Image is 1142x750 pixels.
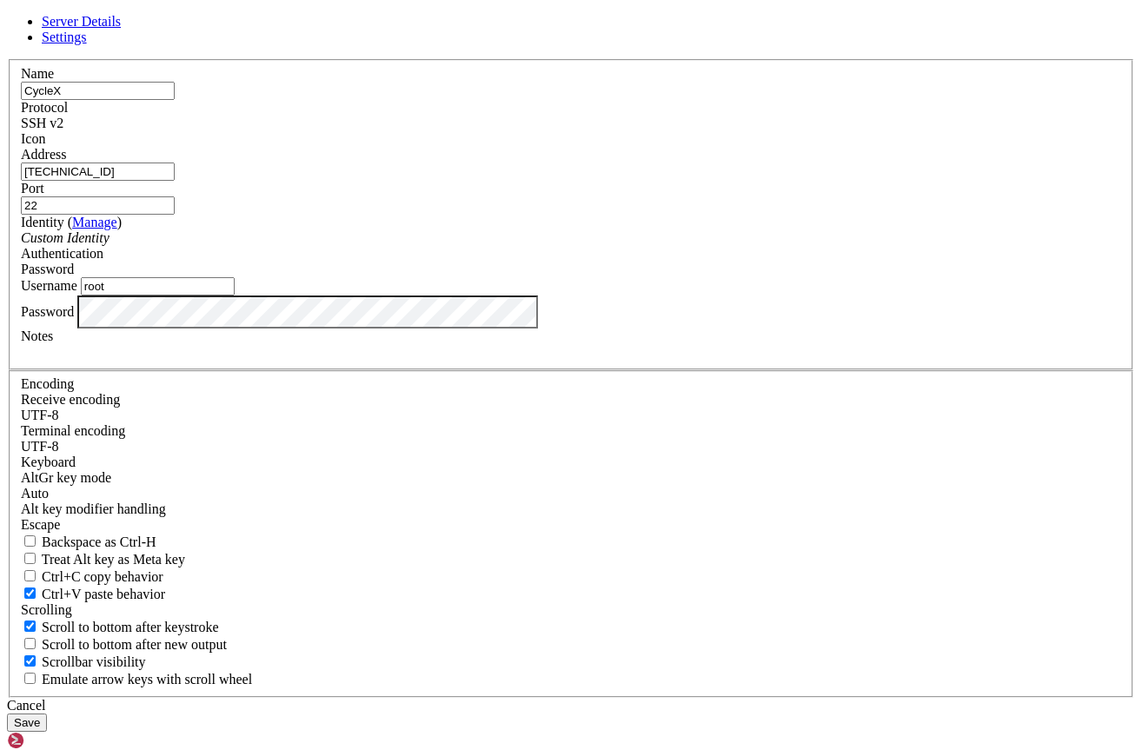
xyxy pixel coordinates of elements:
[21,163,175,181] input: Host Name or IP
[7,713,47,732] button: Save
[21,116,63,130] span: SSH v2
[21,587,165,601] label: Ctrl+V pastes if true, sends ^V to host if false. Ctrl+Shift+V sends ^V to host if true, pastes i...
[21,408,59,422] span: UTF-8
[21,392,120,407] label: Set the expected encoding for data received from the host. If the encodings do not match, visual ...
[24,638,36,649] input: Scroll to bottom after new output
[7,19,13,31] div: (0, 1)
[21,230,1121,246] div: Custom Identity
[21,455,76,469] label: Keyboard
[21,637,227,652] label: Scroll to bottom after new output.
[21,215,122,229] label: Identity
[81,277,235,295] input: Login Username
[42,620,219,634] span: Scroll to bottom after keystroke
[68,215,122,229] span: ( )
[21,423,125,438] label: The default terminal encoding. ISO-2022 enables character map translations (like graphics maps). ...
[24,553,36,564] input: Treat Alt key as Meta key
[21,569,163,584] label: Ctrl-C copies if true, send ^C to host if false. Ctrl-Shift-C sends ^C to host if true, copies if...
[21,303,74,318] label: Password
[21,230,110,245] i: Custom Identity
[42,552,185,567] span: Treat Alt key as Meta key
[21,278,77,293] label: Username
[24,621,36,632] input: Scroll to bottom after keystroke
[21,376,74,391] label: Encoding
[72,215,117,229] a: Manage
[21,262,74,276] span: Password
[24,673,36,684] input: Emulate arrow keys with scroll wheel
[21,246,103,261] label: Authentication
[21,82,175,100] input: Server Name
[7,7,914,19] x-row: Connecting [TECHNICAL_ID]...
[21,602,72,617] label: Scrolling
[42,587,165,601] span: Ctrl+V paste behavior
[42,30,87,44] a: Settings
[21,501,166,516] label: Controls how the Alt key is handled. Escape: Send an ESC prefix. 8-Bit: Add 128 to the typed char...
[21,196,175,215] input: Port Number
[21,147,66,162] label: Address
[7,732,107,749] img: Shellngn
[21,262,1121,277] div: Password
[24,655,36,667] input: Scrollbar visibility
[42,14,121,29] a: Server Details
[7,698,1135,713] div: Cancel
[42,672,252,687] span: Emulate arrow keys with scroll wheel
[21,486,1121,501] div: Auto
[21,100,68,115] label: Protocol
[24,587,36,599] input: Ctrl+V paste behavior
[21,439,1121,455] div: UTF-8
[21,181,44,196] label: Port
[21,116,1121,131] div: SSH v2
[21,486,49,501] span: Auto
[21,408,1121,423] div: UTF-8
[21,672,252,687] label: When using the alternative screen buffer, and DECCKM (Application Cursor Keys) is active, mouse w...
[42,654,146,669] span: Scrollbar visibility
[21,439,59,454] span: UTF-8
[21,470,111,485] label: Set the expected encoding for data received from the host. If the encodings do not match, visual ...
[24,570,36,581] input: Ctrl+C copy behavior
[21,131,45,146] label: Icon
[21,517,60,532] span: Escape
[21,534,156,549] label: If true, the backspace should send BS ('\x08', aka ^H). Otherwise the backspace key should send '...
[21,517,1121,533] div: Escape
[21,329,53,343] label: Notes
[42,569,163,584] span: Ctrl+C copy behavior
[24,535,36,547] input: Backspace as Ctrl-H
[21,552,185,567] label: Whether the Alt key acts as a Meta key or as a distinct Alt key.
[21,654,146,669] label: The vertical scrollbar mode.
[21,620,219,634] label: Whether to scroll to the bottom on any keystroke.
[42,534,156,549] span: Backspace as Ctrl-H
[21,66,54,81] label: Name
[42,637,227,652] span: Scroll to bottom after new output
